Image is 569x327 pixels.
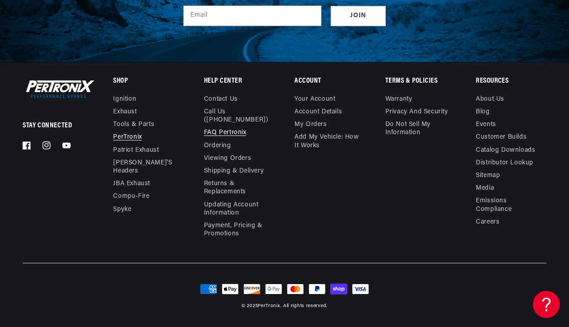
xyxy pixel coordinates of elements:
[204,126,247,139] a: FAQ Pertronix
[476,106,489,118] a: Blog
[204,165,264,178] a: Shipping & Delivery
[258,304,280,308] a: PerTronix
[204,152,251,165] a: Viewing Orders
[204,220,274,240] a: Payment, Pricing & Promotions
[23,78,95,100] img: Pertronix
[204,140,231,152] a: Ordering
[113,131,142,144] a: PerTronix
[204,199,267,220] a: Updating Account Information
[385,106,448,118] a: Privacy and Security
[476,182,494,195] a: Media
[476,169,500,182] a: Sitemap
[294,118,327,131] a: My orders
[113,157,176,178] a: [PERSON_NAME]'s Headers
[476,144,535,157] a: Catalog Downloads
[476,118,496,131] a: Events
[113,95,136,106] a: Ignition
[294,106,342,118] a: Account details
[23,121,84,131] p: Stay Connected
[204,178,267,198] a: Returns & Replacements
[385,118,455,139] a: Do not sell my information
[385,95,413,106] a: Warranty
[331,6,386,26] button: Subscribe
[476,195,539,215] a: Emissions compliance
[476,131,526,144] a: Customer Builds
[242,304,281,308] small: © 2025 .
[294,95,335,106] a: Your account
[113,190,149,203] a: Compu-Fire
[113,203,131,216] a: Spyke
[204,95,238,106] a: Contact us
[283,304,327,308] small: All rights reserved.
[113,144,159,157] a: Patriot Exhaust
[113,118,154,131] a: Tools & Parts
[294,131,365,152] a: Add My Vehicle: How It Works
[113,106,137,118] a: Exhaust
[113,178,150,190] a: JBA Exhaust
[204,106,269,126] a: Call Us ([PHONE_NUMBER])
[476,216,499,229] a: Careers
[184,6,321,26] input: Email
[476,157,533,169] a: Distributor Lookup
[476,95,504,106] a: About Us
